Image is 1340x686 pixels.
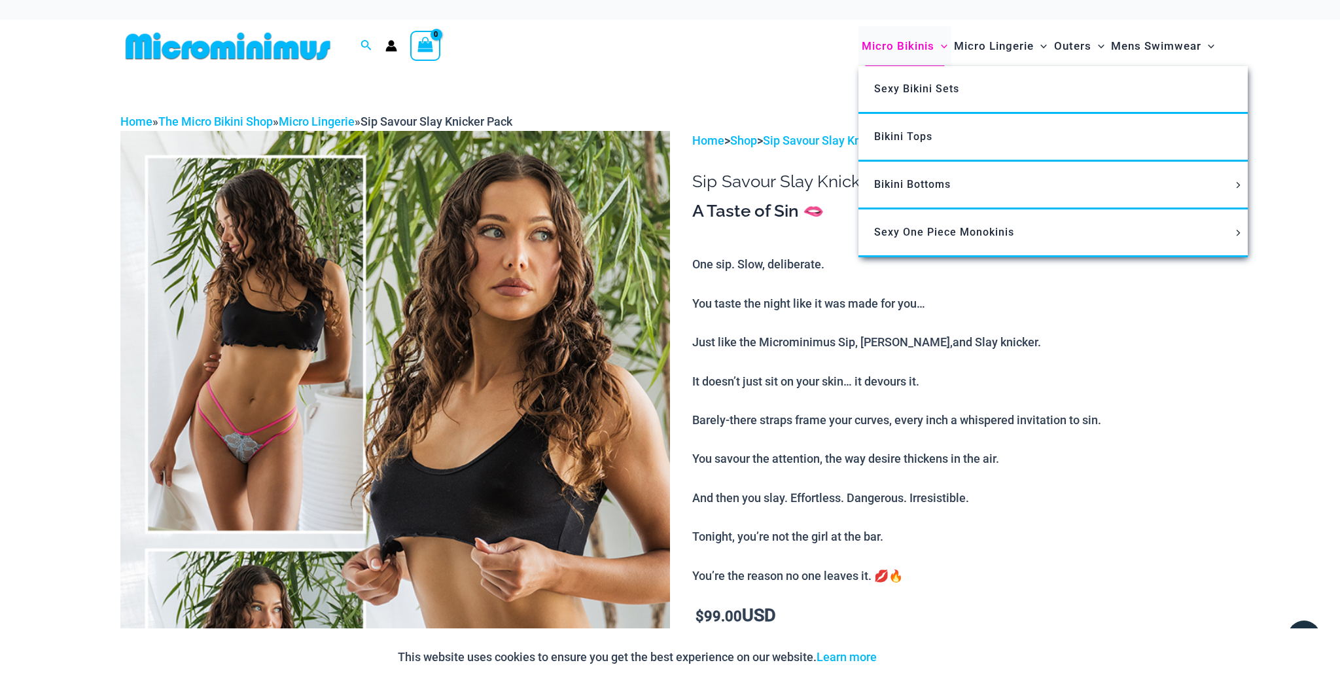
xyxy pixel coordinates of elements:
[696,608,704,624] span: $
[887,641,942,673] button: Accept
[858,66,1248,114] a: Sexy Bikini Sets
[951,26,1050,66] a: Micro LingerieMenu ToggleMenu Toggle
[120,31,336,61] img: MM SHOP LOGO FLAT
[862,29,934,63] span: Micro Bikinis
[120,115,152,128] a: Home
[817,650,877,664] a: Learn more
[856,24,1220,68] nav: Site Navigation
[730,134,757,147] a: Shop
[692,171,1220,192] h1: Sip Savour Slay Knicker Pack
[858,26,951,66] a: Micro BikinisMenu ToggleMenu Toggle
[874,82,959,95] span: Sexy Bikini Sets
[398,647,877,667] p: This website uses cookies to ensure you get the best experience on our website.
[361,38,372,54] a: Search icon link
[858,162,1248,209] a: Bikini BottomsMenu ToggleMenu Toggle
[763,134,892,147] a: Sip Savour Slay Knickers
[1091,29,1104,63] span: Menu Toggle
[1201,29,1214,63] span: Menu Toggle
[1108,26,1218,66] a: Mens SwimwearMenu ToggleMenu Toggle
[696,608,742,624] bdi: 99.00
[158,115,273,128] a: The Micro Bikini Shop
[692,131,1220,151] p: > >
[1051,26,1108,66] a: OutersMenu ToggleMenu Toggle
[692,134,724,147] a: Home
[385,40,397,52] a: Account icon link
[1054,29,1091,63] span: Outers
[858,209,1248,257] a: Sexy One Piece MonokinisMenu ToggleMenu Toggle
[1231,182,1246,189] span: Menu Toggle
[954,29,1034,63] span: Micro Lingerie
[361,115,512,128] span: Sip Savour Slay Knicker Pack
[1231,230,1246,236] span: Menu Toggle
[692,606,1220,626] p: USD
[410,31,440,61] a: View Shopping Cart, empty
[279,115,355,128] a: Micro Lingerie
[934,29,947,63] span: Menu Toggle
[874,130,932,143] span: Bikini Tops
[874,226,1014,238] span: Sexy One Piece Monokinis
[692,200,1220,223] h3: A Taste of Sin 🫦
[692,255,1220,585] p: One sip. Slow, deliberate. You taste the night like it was made for you… Just like the Microminim...
[874,178,951,190] span: Bikini Bottoms
[1111,29,1201,63] span: Mens Swimwear
[1034,29,1047,63] span: Menu Toggle
[120,115,512,128] span: » » »
[858,114,1248,162] a: Bikini Tops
